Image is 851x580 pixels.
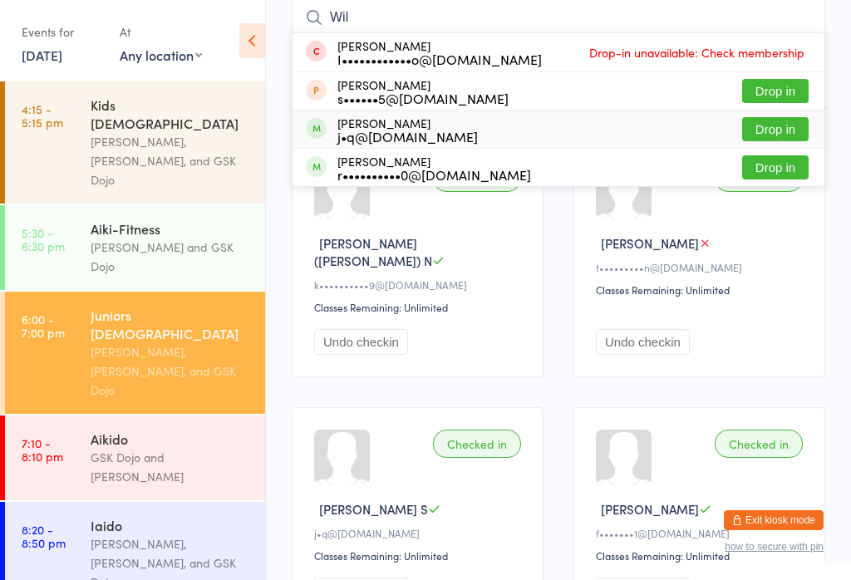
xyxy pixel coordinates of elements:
button: Drop in [742,155,809,179]
div: [PERSON_NAME] [337,155,531,181]
span: Drop-in unavailable: Check membership [585,40,809,65]
div: f•••••••1@[DOMAIN_NAME] [596,526,808,540]
div: k••••••••••9@[DOMAIN_NAME] [314,278,526,292]
button: Exit kiosk mode [724,510,824,530]
div: GSK Dojo and [PERSON_NAME] [91,448,251,486]
span: [PERSON_NAME] ([PERSON_NAME]) N [314,234,432,269]
div: [PERSON_NAME], [PERSON_NAME], and GSK Dojo [91,342,251,400]
button: Undo checkin [596,329,690,355]
a: 6:00 -7:00 pmJuniors [DEMOGRAPHIC_DATA][PERSON_NAME], [PERSON_NAME], and GSK Dojo [5,292,265,414]
div: r••••••••••0@[DOMAIN_NAME] [337,168,531,181]
div: Events for [22,18,103,46]
div: I••••••••••••o@[DOMAIN_NAME] [337,52,542,66]
div: Iaido [91,516,251,534]
time: 6:00 - 7:00 pm [22,312,65,339]
a: 4:15 -5:15 pmKids [DEMOGRAPHIC_DATA][PERSON_NAME], [PERSON_NAME], and GSK Dojo [5,81,265,204]
div: [PERSON_NAME], [PERSON_NAME], and GSK Dojo [91,132,251,189]
div: At [120,18,202,46]
time: 4:15 - 5:15 pm [22,102,63,129]
div: Checked in [715,430,803,458]
a: 5:30 -6:30 pmAiki-Fitness[PERSON_NAME] and GSK Dojo [5,205,265,290]
time: 5:30 - 6:30 pm [22,226,65,253]
time: 8:20 - 8:50 pm [22,523,66,549]
button: Drop in [742,79,809,103]
div: Aikido [91,430,251,448]
div: Classes Remaining: Unlimited [314,548,526,563]
div: j•q@[DOMAIN_NAME] [314,526,526,540]
button: Undo checkin [314,329,408,355]
a: 7:10 -8:10 pmAikidoGSK Dojo and [PERSON_NAME] [5,415,265,500]
div: [PERSON_NAME] [337,39,542,66]
div: s••••••5@[DOMAIN_NAME] [337,91,509,105]
div: j•q@[DOMAIN_NAME] [337,130,478,143]
div: [PERSON_NAME] and GSK Dojo [91,238,251,276]
div: t•••••••••n@[DOMAIN_NAME] [596,260,808,274]
div: [PERSON_NAME] [337,78,509,105]
span: [PERSON_NAME] [601,500,699,518]
time: 7:10 - 8:10 pm [22,436,63,463]
div: Kids [DEMOGRAPHIC_DATA] [91,96,251,132]
div: Classes Remaining: Unlimited [596,283,808,297]
div: Aiki-Fitness [91,219,251,238]
a: [DATE] [22,46,62,64]
span: [PERSON_NAME] S [319,500,428,518]
div: Classes Remaining: Unlimited [314,300,526,314]
div: Any location [120,46,202,64]
div: Juniors [DEMOGRAPHIC_DATA] [91,306,251,342]
button: how to secure with pin [725,541,824,553]
div: [PERSON_NAME] [337,116,478,143]
div: Checked in [433,430,521,458]
div: Classes Remaining: Unlimited [596,548,808,563]
span: [PERSON_NAME] [601,234,699,252]
button: Drop in [742,117,809,141]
